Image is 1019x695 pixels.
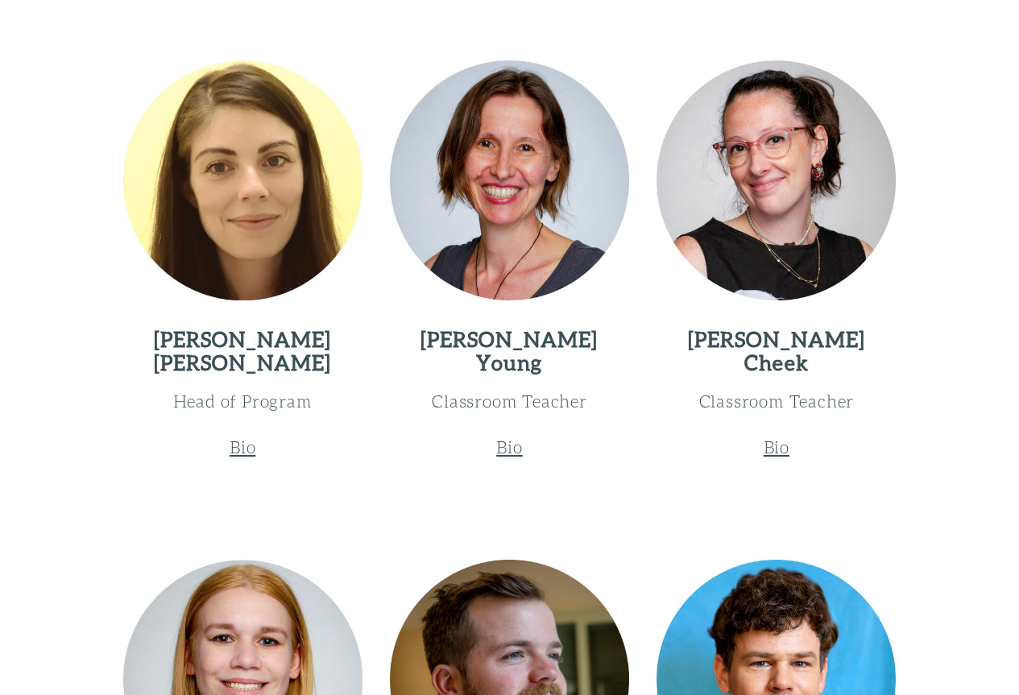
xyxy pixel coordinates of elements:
img: Katie.jpg [657,60,896,300]
h3: Head of Program [123,391,362,410]
u: Bio [496,436,522,457]
h2: [PERSON_NAME] Cheek [657,328,896,374]
h3: Classroom Teacher [390,391,629,410]
u: Bio [764,436,789,457]
h3: Classroom Teacher [657,391,896,410]
h2: [PERSON_NAME] [PERSON_NAME] [123,328,362,374]
h2: [PERSON_NAME] Young [390,328,629,374]
img: Laura_02.jpg [390,60,629,300]
u: Bio [230,436,255,457]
